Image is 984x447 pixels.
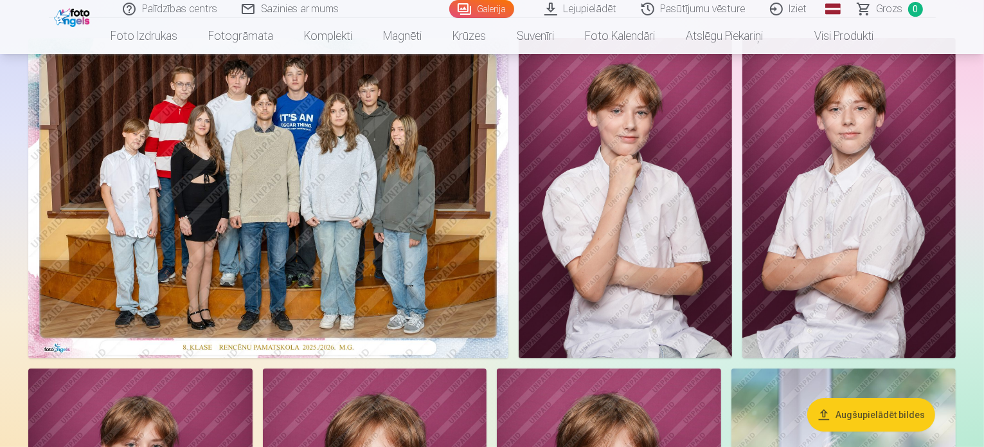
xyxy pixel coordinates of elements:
[908,2,923,17] span: 0
[289,18,368,54] a: Komplekti
[501,18,569,54] a: Suvenīri
[368,18,437,54] a: Magnēti
[807,398,935,432] button: Augšupielādēt bildes
[778,18,889,54] a: Visi produkti
[437,18,501,54] a: Krūzes
[569,18,670,54] a: Foto kalendāri
[877,1,903,17] span: Grozs
[95,18,193,54] a: Foto izdrukas
[54,5,93,27] img: /fa1
[670,18,778,54] a: Atslēgu piekariņi
[193,18,289,54] a: Fotogrāmata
